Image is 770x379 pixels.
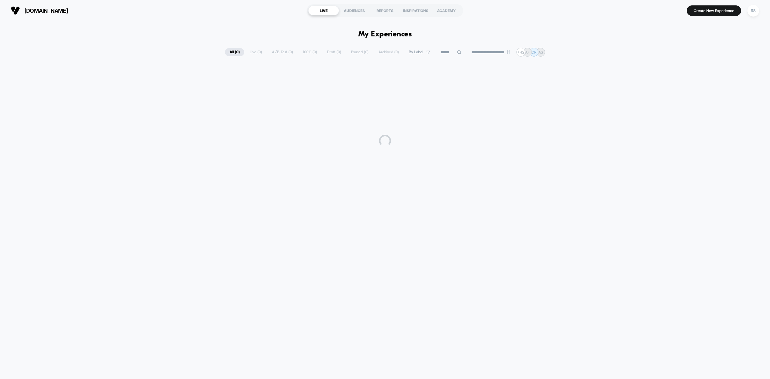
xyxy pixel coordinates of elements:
div: RS [747,5,759,17]
div: INSPIRATIONS [400,6,431,15]
p: AF [525,50,530,54]
p: CR [531,50,537,54]
div: REPORTS [370,6,400,15]
div: LIVE [308,6,339,15]
div: AUDIENCES [339,6,370,15]
div: + 42 [516,48,525,57]
div: ACADEMY [431,6,462,15]
button: RS [746,5,761,17]
span: All ( 0 ) [225,48,244,56]
span: [DOMAIN_NAME] [24,8,68,14]
img: end [507,50,510,54]
h1: My Experiences [358,30,412,39]
img: Visually logo [11,6,20,15]
span: By Label [409,50,423,54]
button: Create New Experience [687,5,741,16]
p: AS [538,50,543,54]
button: [DOMAIN_NAME] [9,6,70,15]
